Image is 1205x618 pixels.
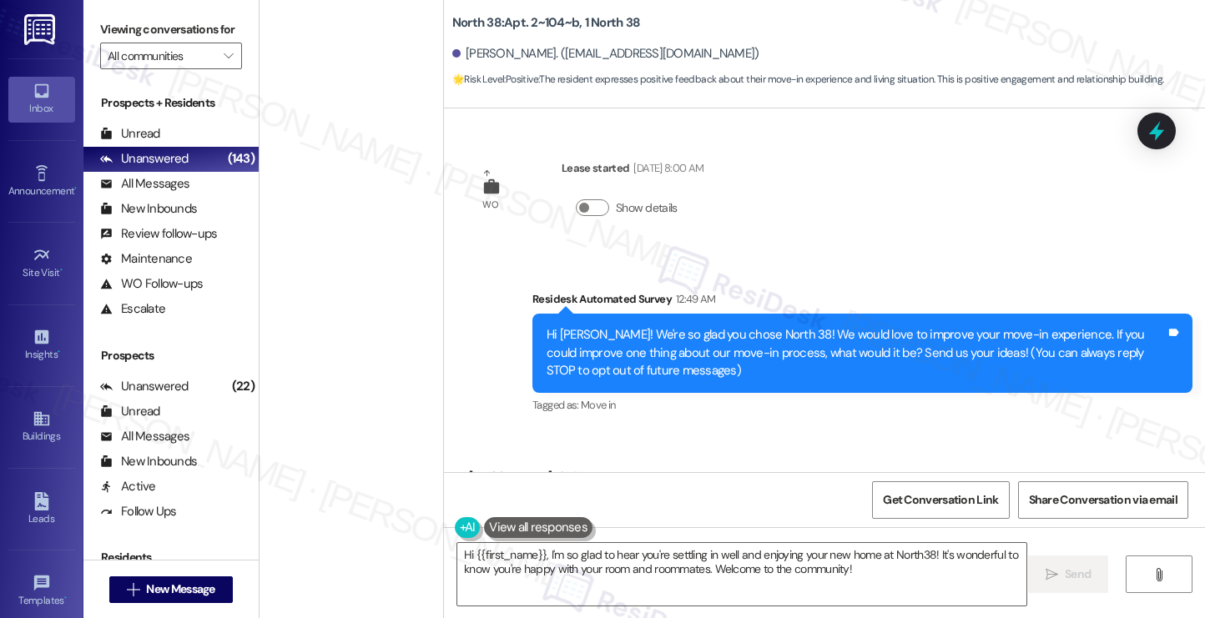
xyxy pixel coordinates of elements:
[64,592,67,604] span: •
[872,481,1009,519] button: Get Conversation Link
[100,403,160,420] div: Unread
[100,378,189,395] div: Unanswered
[8,404,75,450] a: Buildings
[8,569,75,614] a: Templates •
[532,290,1192,314] div: Residesk Automated Survey
[672,290,716,308] div: 12:49 AM
[100,175,189,193] div: All Messages
[469,467,1011,490] div: [PERSON_NAME]
[24,14,58,45] img: ResiDesk Logo
[100,453,197,470] div: New Inbounds
[562,159,703,183] div: Lease started
[74,183,77,194] span: •
[224,49,233,63] i: 
[83,94,259,112] div: Prospects + Residents
[1152,568,1165,581] i: 
[629,159,703,177] div: [DATE] 8:00 AM
[8,241,75,286] a: Site Visit •
[1065,565,1091,583] span: Send
[452,73,538,86] strong: 🌟 Risk Level: Positive
[100,150,189,168] div: Unanswered
[100,225,217,243] div: Review follow-ups
[8,323,75,368] a: Insights •
[482,196,498,214] div: WO
[146,580,214,598] span: New Message
[58,346,60,358] span: •
[100,275,203,293] div: WO Follow-ups
[616,199,678,217] label: Show details
[532,393,1192,417] div: Tagged as:
[100,250,192,268] div: Maintenance
[452,45,759,63] div: [PERSON_NAME]. ([EMAIL_ADDRESS][DOMAIN_NAME])
[127,583,139,596] i: 
[552,467,596,485] div: 12:59 AM
[100,200,197,218] div: New Inbounds
[108,43,215,69] input: All communities
[228,374,259,399] div: (22)
[581,398,615,412] span: Move in
[8,487,75,532] a: Leads
[1029,491,1177,509] span: Share Conversation via email
[224,146,259,172] div: (143)
[83,549,259,566] div: Residents
[452,71,1164,88] span: : The resident expresses positive feedback about their move-in experience and living situation. T...
[8,77,75,122] a: Inbox
[883,491,998,509] span: Get Conversation Link
[100,17,242,43] label: Viewing conversations for
[100,478,156,495] div: Active
[100,300,165,318] div: Escalate
[60,264,63,276] span: •
[1018,481,1188,519] button: Share Conversation via email
[100,503,177,520] div: Follow Ups
[457,543,1026,605] textarea: Hi {{first_name}}, I'm so glad to hear you're settling in well and enjoying your new home at Nort...
[109,576,233,603] button: New Message
[452,14,640,32] b: North 38: Apt. 2~104~b, 1 North 38
[83,347,259,364] div: Prospects
[1046,568,1058,581] i: 
[547,326,1166,379] div: Hi [PERSON_NAME]! We're so glad you chose North 38! We would love to improve your move-in experie...
[100,428,189,445] div: All Messages
[1028,555,1109,593] button: Send
[100,125,160,143] div: Unread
